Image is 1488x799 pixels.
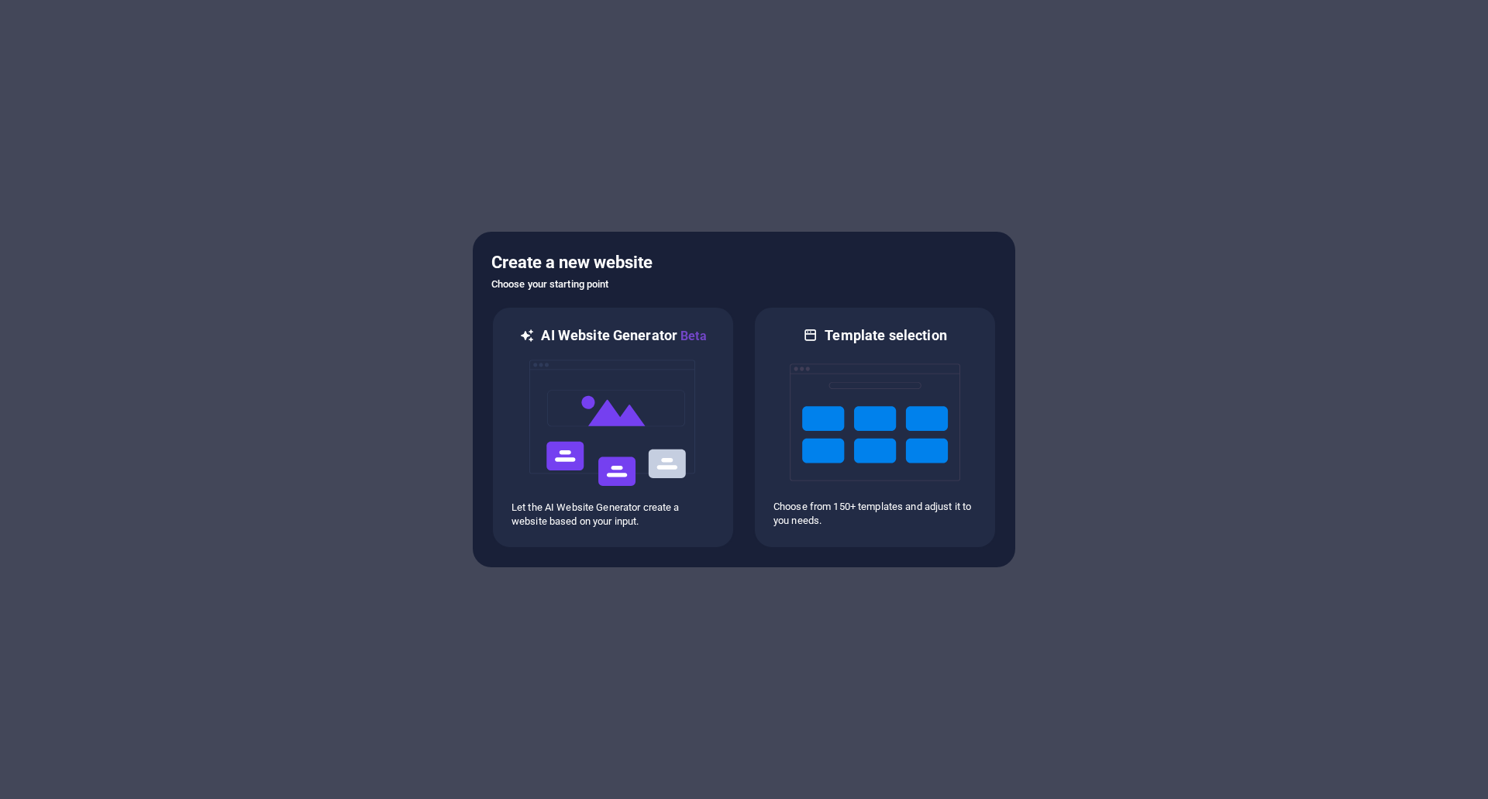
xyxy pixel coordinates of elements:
[677,329,707,343] span: Beta
[753,306,997,549] div: Template selectionChoose from 150+ templates and adjust it to you needs.
[541,326,706,346] h6: AI Website Generator
[528,346,698,501] img: ai
[825,326,946,345] h6: Template selection
[491,275,997,294] h6: Choose your starting point
[491,250,997,275] h5: Create a new website
[773,500,976,528] p: Choose from 150+ templates and adjust it to you needs.
[511,501,715,529] p: Let the AI Website Generator create a website based on your input.
[491,306,735,549] div: AI Website GeneratorBetaaiLet the AI Website Generator create a website based on your input.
